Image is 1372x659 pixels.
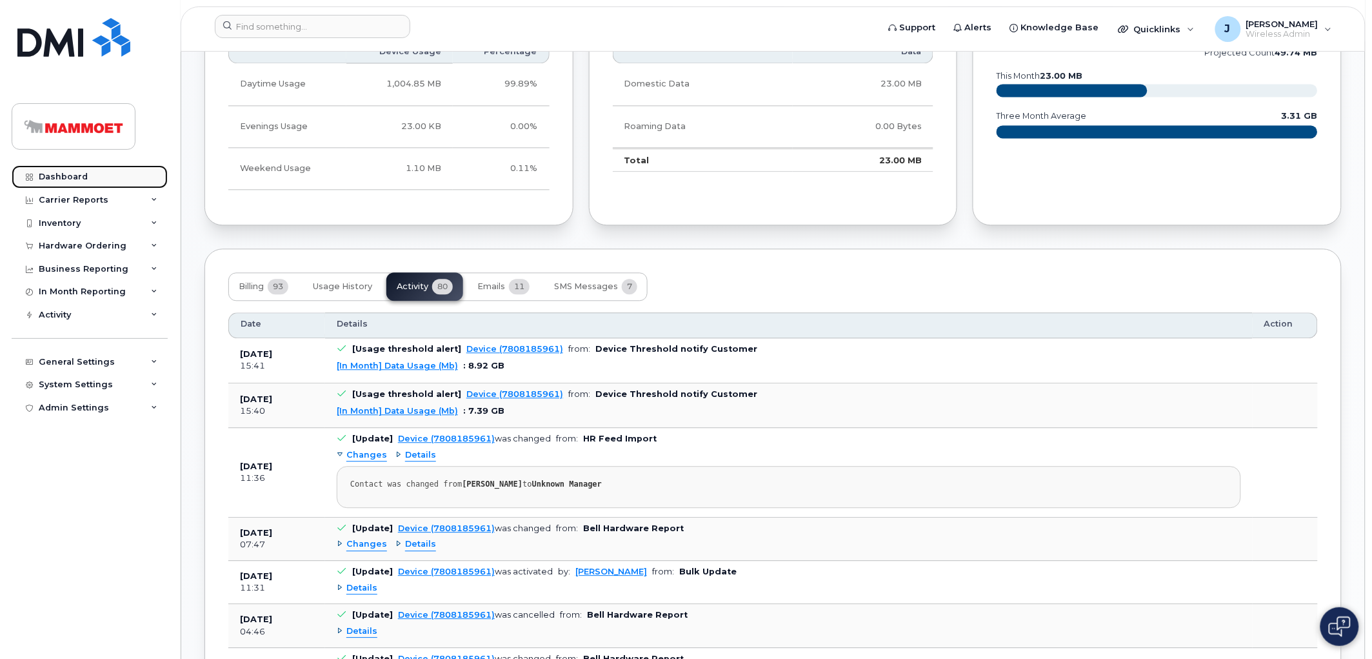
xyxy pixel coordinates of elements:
[965,21,992,34] span: Alerts
[346,63,453,105] td: 1,004.85 MB
[595,389,757,399] b: Device Threshold notify Customer
[228,106,550,148] tr: Weekdays from 6:00pm to 8:00am
[352,610,393,620] b: [Update]
[240,539,313,551] div: 07:47
[793,148,934,172] td: 23.00 MB
[346,40,453,63] th: Device Usage
[215,15,410,38] input: Find something...
[1205,48,1318,57] text: projected count
[398,610,495,620] a: Device (7808185961)
[463,406,504,416] span: : 7.39 GB
[554,281,618,292] span: SMS Messages
[509,279,530,294] span: 11
[1329,616,1351,637] img: Open chat
[1040,71,1083,81] tspan: 23.00 MB
[587,610,688,620] b: Bell Hardware Report
[1253,312,1318,338] th: Action
[346,625,377,638] span: Details
[453,40,549,63] th: Percentage
[583,523,684,533] b: Bell Hardware Report
[398,567,553,576] div: was activated
[352,434,393,443] b: [Update]
[352,344,461,354] b: [Usage threshold alert]
[352,523,393,533] b: [Update]
[466,389,563,399] a: Device (7808185961)
[337,406,458,416] a: [In Month] Data Usage (Mb)
[398,523,495,533] a: Device (7808185961)
[556,434,578,443] span: from:
[350,480,1228,489] div: Contact was changed from to
[1225,21,1231,37] span: J
[268,279,288,294] span: 93
[240,614,272,624] b: [DATE]
[240,461,272,471] b: [DATE]
[240,626,313,638] div: 04:46
[1109,16,1204,42] div: Quicklinks
[240,528,272,538] b: [DATE]
[477,281,505,292] span: Emails
[793,40,934,63] th: Data
[1282,111,1318,121] text: 3.31 GB
[313,281,372,292] span: Usage History
[405,449,436,461] span: Details
[240,405,313,417] div: 15:40
[568,389,590,399] span: from:
[453,106,549,148] td: 0.00%
[466,344,563,354] a: Device (7808185961)
[352,567,393,576] b: [Update]
[346,148,453,190] td: 1.10 MB
[398,567,495,576] a: Device (7808185961)
[463,361,504,370] span: : 8.92 GB
[240,349,272,359] b: [DATE]
[793,63,934,105] td: 23.00 MB
[228,148,550,190] tr: Friday from 6:00pm to Monday 8:00am
[337,361,458,370] a: [In Month] Data Usage (Mb)
[346,449,387,461] span: Changes
[228,106,346,148] td: Evenings Usage
[240,394,272,404] b: [DATE]
[568,344,590,354] span: from:
[240,472,313,484] div: 11:36
[346,106,453,148] td: 23.00 KB
[337,318,368,330] span: Details
[228,63,346,105] td: Daytime Usage
[346,538,387,551] span: Changes
[240,582,313,594] div: 11:31
[1246,29,1318,39] span: Wireless Admin
[793,106,934,148] td: 0.00 Bytes
[945,15,1001,41] a: Alerts
[228,148,346,190] td: Weekend Usage
[398,434,551,443] div: was changed
[652,567,674,576] span: from:
[560,610,582,620] span: from:
[583,434,657,443] b: HR Feed Import
[240,571,272,581] b: [DATE]
[398,610,555,620] div: was cancelled
[1275,48,1318,57] tspan: 49.74 MB
[556,523,578,533] span: from:
[239,281,264,292] span: Billing
[1001,15,1108,41] a: Knowledge Base
[1206,16,1341,42] div: Jithin
[1134,24,1181,34] span: Quicklinks
[679,567,737,576] b: Bulk Update
[595,344,757,354] b: Device Threshold notify Customer
[346,582,377,594] span: Details
[558,567,570,576] span: by:
[996,111,1087,121] text: three month average
[398,523,551,533] div: was changed
[613,106,793,148] td: Roaming Data
[405,538,436,551] span: Details
[240,360,313,372] div: 15:41
[575,567,647,576] a: [PERSON_NAME]
[352,389,461,399] b: [Usage threshold alert]
[453,63,549,105] td: 99.89%
[398,434,495,443] a: Device (7808185961)
[622,279,637,294] span: 7
[613,63,793,105] td: Domestic Data
[532,480,602,489] strong: Unknown Manager
[453,148,549,190] td: 0.11%
[996,71,1083,81] text: this month
[462,480,522,489] strong: [PERSON_NAME]
[1246,19,1318,29] span: [PERSON_NAME]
